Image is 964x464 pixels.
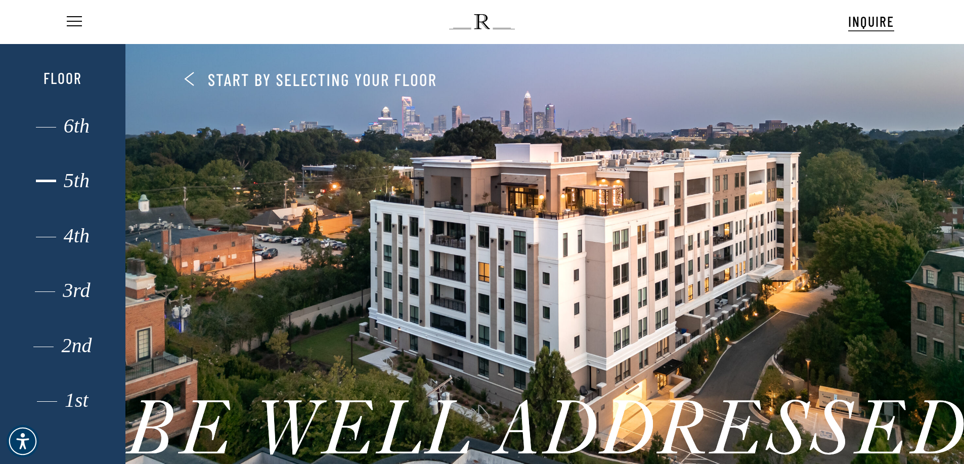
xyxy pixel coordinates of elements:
[19,229,106,242] div: 4th
[19,284,106,297] div: 3rd
[848,13,894,30] span: INQUIRE
[449,14,514,29] img: The Regent
[848,12,894,31] a: INQUIRE
[19,394,106,407] div: 1st
[65,17,82,27] a: Navigation Menu
[19,119,106,133] div: 6th
[19,174,106,187] div: 5th
[19,69,106,87] div: Floor
[19,339,106,352] div: 2nd
[7,425,39,457] div: Accessibility Menu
